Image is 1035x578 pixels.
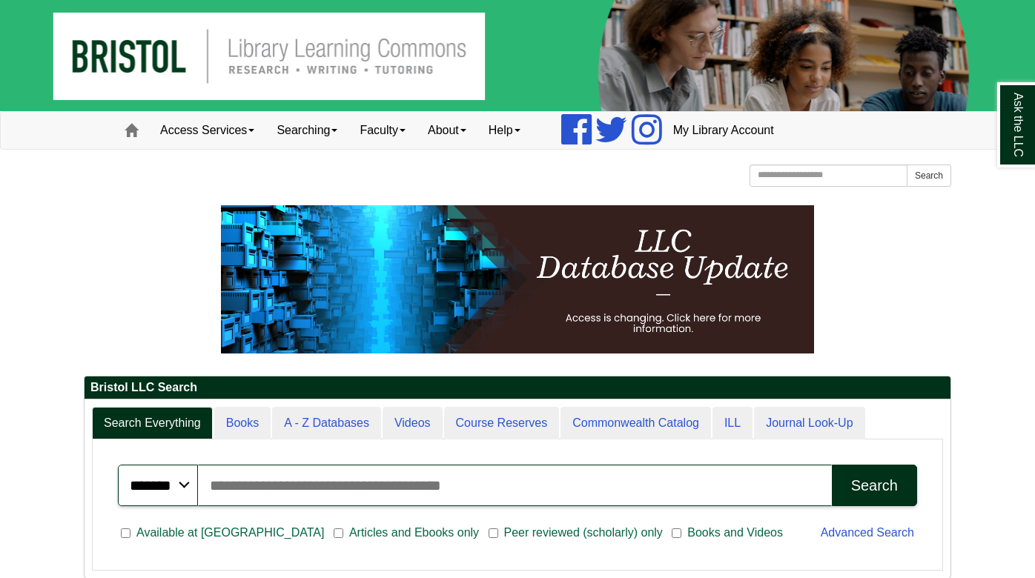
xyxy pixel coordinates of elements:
a: Searching [265,112,348,149]
h2: Bristol LLC Search [85,376,950,399]
a: Books [214,407,271,440]
input: Books and Videos [672,527,681,540]
span: Books and Videos [681,524,789,542]
a: Faculty [348,112,417,149]
button: Search [832,465,917,506]
a: Search Everything [92,407,213,440]
a: ILL [712,407,753,440]
span: Articles and Ebooks only [343,524,485,542]
span: Peer reviewed (scholarly) only [498,524,669,542]
input: Peer reviewed (scholarly) only [489,527,498,540]
a: Course Reserves [444,407,560,440]
a: Commonwealth Catalog [561,407,711,440]
a: Help [477,112,532,149]
a: Advanced Search [821,526,914,539]
a: Videos [383,407,443,440]
a: My Library Account [662,112,785,149]
img: HTML tutorial [221,205,814,353]
a: Journal Look-Up [754,407,864,440]
a: A - Z Databases [272,407,381,440]
a: Access Services [149,112,265,149]
input: Articles and Ebooks only [334,527,343,540]
span: Available at [GEOGRAPHIC_DATA] [130,524,330,542]
a: About [417,112,477,149]
input: Available at [GEOGRAPHIC_DATA] [121,527,130,540]
button: Search [907,165,951,187]
div: Search [851,477,898,494]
